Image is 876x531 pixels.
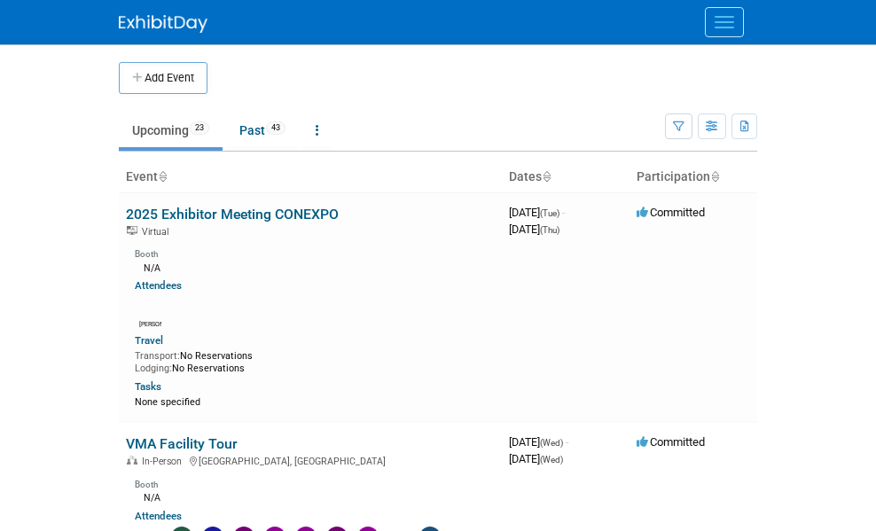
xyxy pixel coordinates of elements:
[540,438,563,448] span: (Wed)
[127,456,137,465] img: In-Person Event
[127,226,137,235] img: Virtual Event
[140,297,161,318] img: Amanda Smith
[540,208,559,218] span: (Tue)
[135,490,495,504] div: N/A
[540,225,559,235] span: (Thu)
[542,169,551,184] a: Sort by Start Date
[135,363,172,374] span: Lodging:
[119,62,207,94] button: Add Event
[509,435,568,449] span: [DATE]
[126,453,495,467] div: [GEOGRAPHIC_DATA], [GEOGRAPHIC_DATA]
[566,435,568,449] span: -
[135,510,182,522] a: Attendees
[562,206,565,219] span: -
[135,243,495,260] div: Booth
[226,113,299,147] a: Past43
[630,162,757,192] th: Participation
[142,226,174,238] span: Virtual
[135,350,180,362] span: Transport:
[135,347,495,374] div: No Reservations No Reservations
[119,15,207,33] img: ExhibitDay
[119,113,223,147] a: Upcoming23
[266,121,285,135] span: 43
[637,206,705,219] span: Committed
[139,318,161,329] div: Amanda Smith
[119,162,502,192] th: Event
[135,473,495,490] div: Booth
[135,279,182,292] a: Attendees
[135,380,161,393] a: Tasks
[126,206,339,223] a: 2025 Exhibitor Meeting CONEXPO
[637,435,705,449] span: Committed
[705,7,744,37] button: Menu
[502,162,630,192] th: Dates
[126,435,238,452] a: VMA Facility Tour
[135,396,200,408] span: None specified
[190,121,209,135] span: 23
[509,206,565,219] span: [DATE]
[710,169,719,184] a: Sort by Participation Type
[158,169,167,184] a: Sort by Event Name
[135,334,163,347] a: Travel
[509,452,563,465] span: [DATE]
[540,455,563,465] span: (Wed)
[509,223,559,236] span: [DATE]
[142,456,187,467] span: In-Person
[135,261,495,275] div: N/A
